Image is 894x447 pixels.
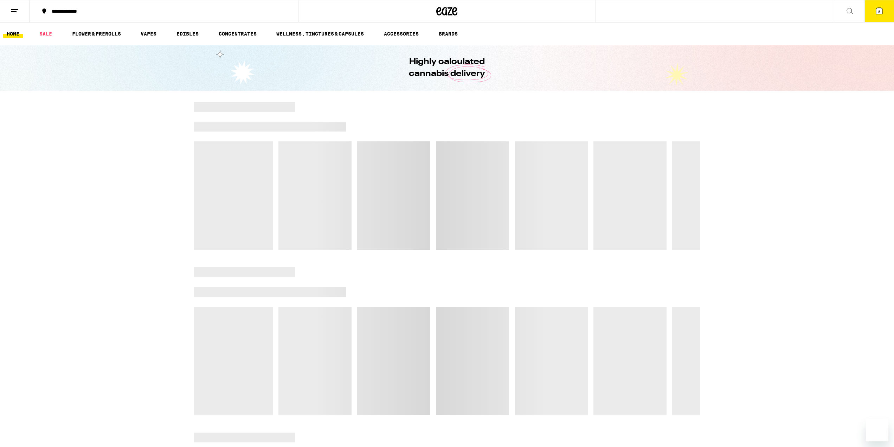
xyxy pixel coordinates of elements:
[173,30,202,38] a: EDIBLES
[435,30,461,38] a: BRANDS
[69,30,124,38] a: FLOWER & PREROLLS
[273,30,367,38] a: WELLNESS, TINCTURES & CAPSULES
[864,0,894,22] button: 5
[866,419,888,441] iframe: Button to launch messaging window
[36,30,56,38] a: SALE
[215,30,260,38] a: CONCENTRATES
[878,9,880,14] span: 5
[137,30,160,38] a: VAPES
[389,56,505,80] h1: Highly calculated cannabis delivery
[380,30,422,38] a: ACCESSORIES
[3,30,23,38] a: HOME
